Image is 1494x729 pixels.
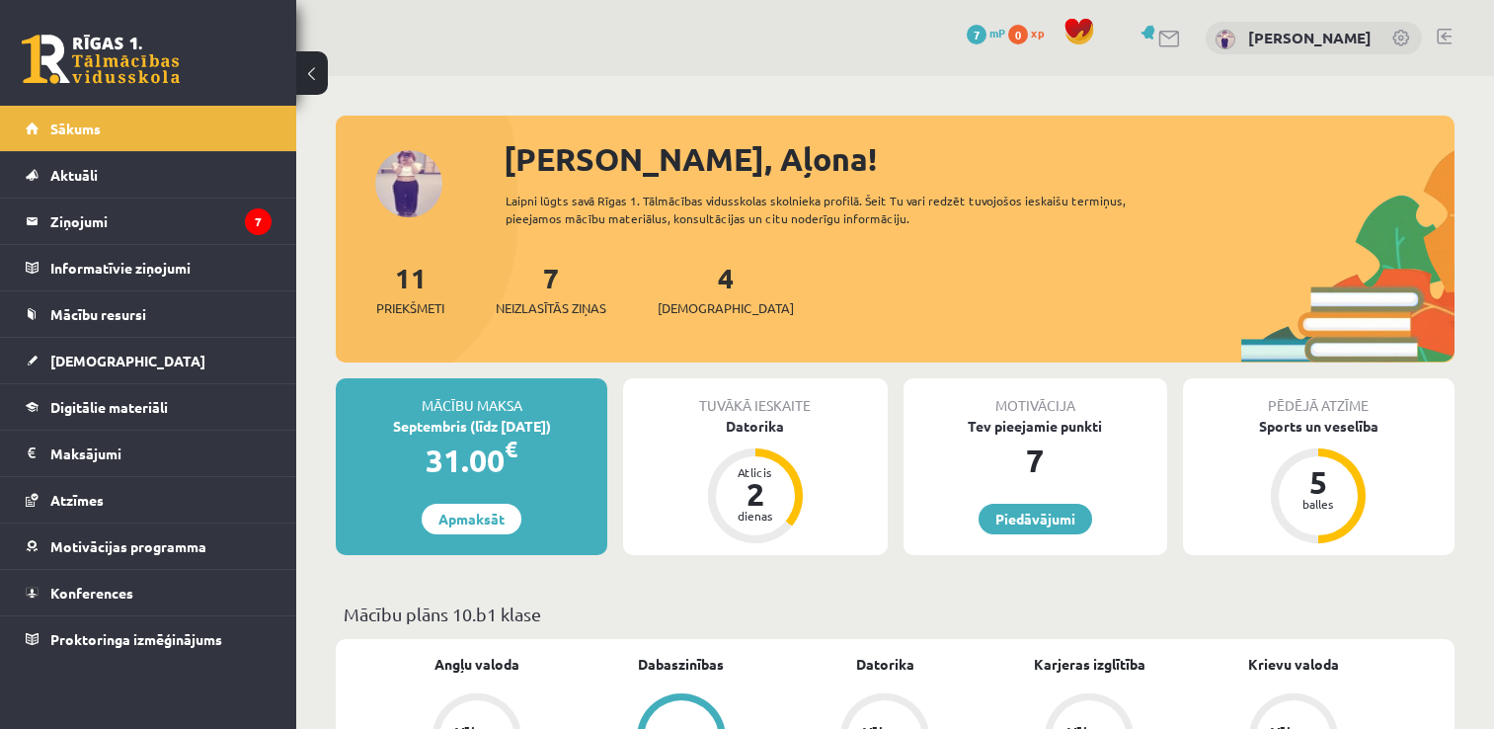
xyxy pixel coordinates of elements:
[623,416,887,546] a: Datorika Atlicis 2 dienas
[26,616,272,662] a: Proktoringa izmēģinājums
[336,378,607,416] div: Mācību maksa
[344,601,1447,627] p: Mācību plāns 10.b1 klase
[26,106,272,151] a: Sākums
[505,435,517,463] span: €
[496,260,606,318] a: 7Neizlasītās ziņas
[1183,416,1455,437] div: Sports un veselība
[904,378,1167,416] div: Motivācija
[50,352,205,369] span: [DEMOGRAPHIC_DATA]
[50,431,272,476] legend: Maksājumi
[496,298,606,318] span: Neizlasītās ziņas
[658,260,794,318] a: 4[DEMOGRAPHIC_DATA]
[967,25,1005,40] a: 7 mP
[26,477,272,523] a: Atzīmes
[726,478,785,510] div: 2
[979,504,1092,534] a: Piedāvājumi
[434,654,519,675] a: Angļu valoda
[336,437,607,484] div: 31.00
[22,35,180,84] a: Rīgas 1. Tālmācības vidusskola
[638,654,724,675] a: Dabaszinības
[336,416,607,437] div: Septembris (līdz [DATE])
[26,570,272,615] a: Konferences
[1183,378,1455,416] div: Pēdējā atzīme
[1248,654,1339,675] a: Krievu valoda
[1289,498,1348,510] div: balles
[50,305,146,323] span: Mācību resursi
[1216,30,1235,49] img: Aļona Girse
[26,431,272,476] a: Maksājumi
[856,654,914,675] a: Datorika
[658,298,794,318] span: [DEMOGRAPHIC_DATA]
[989,25,1005,40] span: mP
[623,378,887,416] div: Tuvākā ieskaite
[504,135,1455,183] div: [PERSON_NAME], Aļona!
[1248,28,1372,47] a: [PERSON_NAME]
[26,291,272,337] a: Mācību resursi
[1034,654,1145,675] a: Karjeras izglītība
[26,384,272,430] a: Digitālie materiāli
[904,416,1167,437] div: Tev pieejamie punkti
[26,199,272,244] a: Ziņojumi7
[26,152,272,198] a: Aktuāli
[1031,25,1044,40] span: xp
[50,630,222,648] span: Proktoringa izmēģinājums
[1008,25,1028,44] span: 0
[1183,416,1455,546] a: Sports un veselība 5 balles
[376,260,444,318] a: 11Priekšmeti
[50,120,101,137] span: Sākums
[50,584,133,602] span: Konferences
[1289,466,1348,498] div: 5
[26,338,272,383] a: [DEMOGRAPHIC_DATA]
[50,537,206,555] span: Motivācijas programma
[26,245,272,290] a: Informatīvie ziņojumi
[1008,25,1054,40] a: 0 xp
[50,166,98,184] span: Aktuāli
[245,208,272,235] i: 7
[50,398,168,416] span: Digitālie materiāli
[50,199,272,244] legend: Ziņojumi
[623,416,887,437] div: Datorika
[726,510,785,522] div: dienas
[422,504,521,534] a: Apmaksāt
[26,524,272,569] a: Motivācijas programma
[726,466,785,478] div: Atlicis
[967,25,986,44] span: 7
[50,491,104,509] span: Atzīmes
[50,245,272,290] legend: Informatīvie ziņojumi
[376,298,444,318] span: Priekšmeti
[506,192,1177,227] div: Laipni lūgts savā Rīgas 1. Tālmācības vidusskolas skolnieka profilā. Šeit Tu vari redzēt tuvojošo...
[904,437,1167,484] div: 7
